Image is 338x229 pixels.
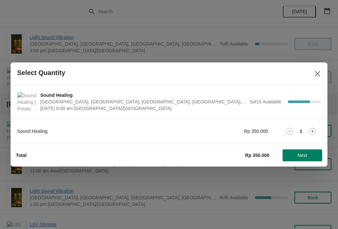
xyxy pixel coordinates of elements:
[17,128,195,134] div: Sound Healing
[312,68,323,80] button: Close
[17,69,65,77] h2: Select Quantity
[40,105,247,112] span: [DATE] 9:00 am [GEOGRAPHIC_DATA]/[GEOGRAPHIC_DATA]
[17,92,37,111] img: Sound Healing | Potato Head Suites & Studios, Jalan Petitenget, Seminyak, Badung Regency, Bali, I...
[250,99,281,104] span: 5 of 15 Available
[209,128,268,134] div: Rp 350.000
[298,153,307,158] span: Next
[40,98,247,105] span: [GEOGRAPHIC_DATA], [GEOGRAPHIC_DATA], [GEOGRAPHIC_DATA], [GEOGRAPHIC_DATA], [GEOGRAPHIC_DATA]
[300,128,302,134] strong: 1
[283,149,322,161] button: Next
[245,153,269,158] strong: Rp 350.000
[40,92,247,98] span: Sound Healing
[16,153,26,158] strong: Total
